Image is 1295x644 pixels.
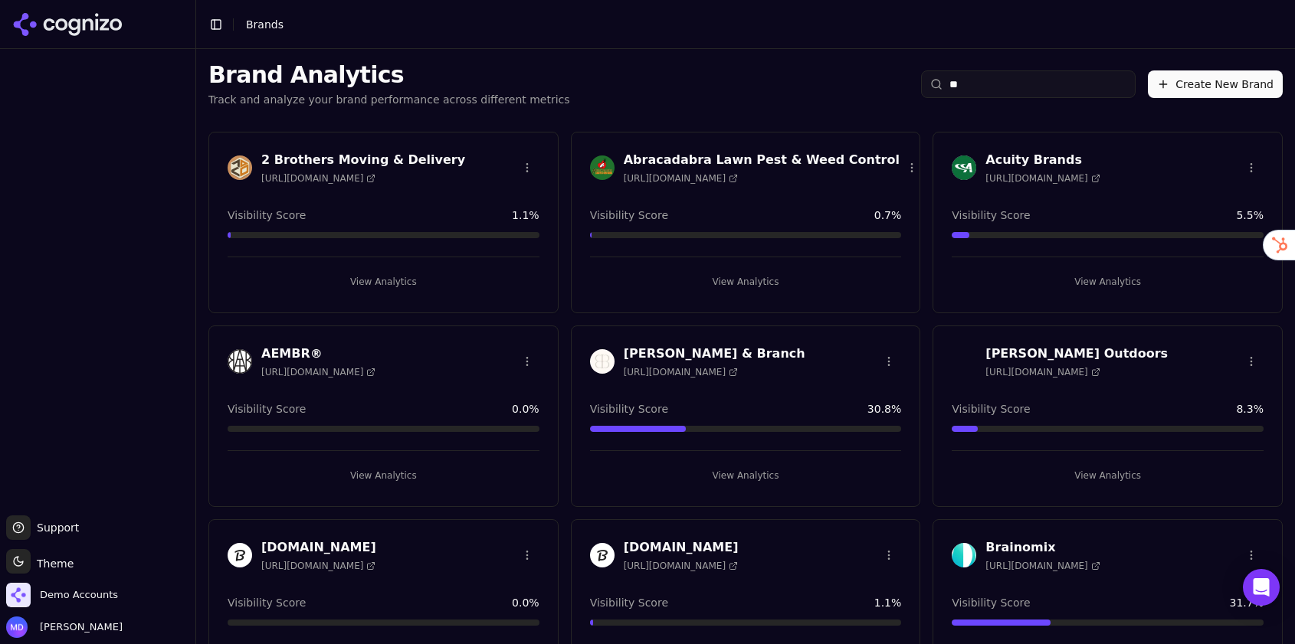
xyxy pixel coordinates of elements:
[985,151,1100,169] h3: Acuity Brands
[985,172,1100,185] span: [URL][DOMAIN_NAME]
[31,520,79,535] span: Support
[624,538,739,557] h3: [DOMAIN_NAME]
[208,61,570,89] h1: Brand Analytics
[261,172,375,185] span: [URL][DOMAIN_NAME]
[952,270,1264,294] button: View Analytics
[590,595,668,610] span: Visibility Score
[246,18,284,31] span: Brands
[985,560,1100,572] span: [URL][DOMAIN_NAME]
[624,345,805,363] h3: [PERSON_NAME] & Branch
[590,155,615,180] img: Abracadabra Lawn Pest & Weed Control
[261,538,376,557] h3: [DOMAIN_NAME]
[1148,70,1283,98] button: Create New Brand
[208,92,570,107] p: Track and analyze your brand performance across different metrics
[952,595,1030,610] span: Visibility Score
[34,620,123,634] span: [PERSON_NAME]
[874,208,902,223] span: 0.7 %
[261,151,465,169] h3: 2 Brothers Moving & Delivery
[624,366,738,378] span: [URL][DOMAIN_NAME]
[40,588,118,602] span: Demo Accounts
[246,17,284,32] nav: breadcrumb
[228,543,252,567] img: BRAIN.ONE
[952,463,1264,488] button: View Analytics
[874,595,902,610] span: 1.1 %
[228,595,306,610] span: Visibility Score
[261,345,375,363] h3: AEMBR®
[590,401,668,417] span: Visibility Score
[985,538,1100,557] h3: Brainomix
[512,595,539,610] span: 0.0 %
[6,583,118,607] button: Open organization switcher
[952,543,976,567] img: Brainomix
[6,616,28,638] img: Melissa Dowd
[952,401,1030,417] span: Visibility Score
[590,543,615,567] img: BRAIN.ONE
[1236,401,1264,417] span: 8.3 %
[228,463,539,488] button: View Analytics
[228,349,252,374] img: AEMBR®
[952,349,976,374] img: Brad Petersen Outdoors
[261,560,375,572] span: [URL][DOMAIN_NAME]
[624,151,900,169] h3: Abracadabra Lawn Pest & Weed Control
[985,345,1168,363] h3: [PERSON_NAME] Outdoors
[590,349,615,374] img: Boll & Branch
[952,208,1030,223] span: Visibility Score
[6,616,123,638] button: Open user button
[31,557,74,570] span: Theme
[590,270,902,294] button: View Analytics
[512,208,539,223] span: 1.1 %
[952,155,976,180] img: Acuity Brands
[590,208,668,223] span: Visibility Score
[228,401,306,417] span: Visibility Score
[512,401,539,417] span: 0.0 %
[1230,595,1264,610] span: 31.7 %
[228,270,539,294] button: View Analytics
[228,155,252,180] img: 2 Brothers Moving & Delivery
[867,401,901,417] span: 30.8 %
[1236,208,1264,223] span: 5.5 %
[228,208,306,223] span: Visibility Score
[261,366,375,378] span: [URL][DOMAIN_NAME]
[985,366,1100,378] span: [URL][DOMAIN_NAME]
[1243,569,1280,606] div: Open Intercom Messenger
[6,583,31,607] img: Demo Accounts
[624,560,738,572] span: [URL][DOMAIN_NAME]
[590,463,902,488] button: View Analytics
[624,172,738,185] span: [URL][DOMAIN_NAME]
